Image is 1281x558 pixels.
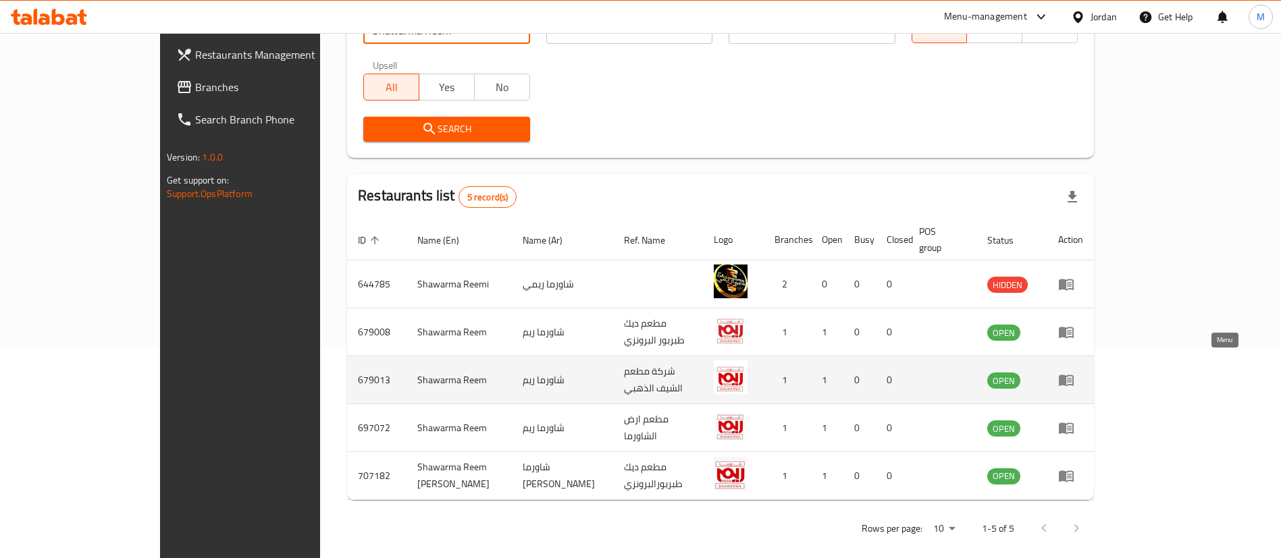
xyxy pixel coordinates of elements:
p: 1-5 of 5 [982,520,1014,537]
td: Shawarma Reem [407,308,512,356]
div: Menu [1058,324,1083,340]
span: OPEN [987,325,1020,341]
td: 0 [843,356,876,404]
td: 1 [764,356,811,404]
a: Search Branch Phone [165,103,374,136]
td: 1 [764,404,811,452]
td: 0 [811,260,843,308]
td: 0 [876,356,908,404]
td: Shawarma Reemi [407,260,512,308]
img: Shawarma Reemi [714,264,748,298]
p: Rows per page: [862,520,922,537]
td: مطعم ارض الشاورما [613,404,702,452]
td: 2 [764,260,811,308]
td: 1 [764,452,811,500]
span: Branches [195,79,363,95]
span: OPEN [987,468,1020,484]
td: 0 [876,308,908,356]
td: 0 [876,404,908,452]
th: Branches [764,219,811,260]
span: 1.0.0 [202,148,223,166]
td: 1 [764,308,811,356]
span: M [1257,9,1265,24]
div: Export file [1056,181,1089,213]
span: Status [987,232,1031,248]
td: 0 [843,404,876,452]
td: Shawarma Reem [PERSON_NAME] [407,452,512,500]
td: مطعم ديك طبربور البرونزي [613,308,702,356]
span: Version: [167,148,200,166]
div: HIDDEN [987,277,1028,293]
button: Search [363,117,529,142]
span: Name (Ar) [523,232,580,248]
img: Shawarma Reem Al Shamali [714,456,748,490]
span: No [480,78,525,97]
img: Shawarma Reem [714,312,748,346]
div: Menu-management [944,9,1027,25]
td: شاورما ريم [512,356,614,404]
span: Search Branch Phone [195,111,363,128]
div: Total records count [459,186,517,208]
table: enhanced table [347,219,1094,500]
td: 644785 [347,260,407,308]
td: مطعم ديك طبربورالبرونزي [613,452,702,500]
div: OPEN [987,468,1020,484]
a: Support.OpsPlatform [167,185,253,202]
span: HIDDEN [987,277,1028,293]
th: Open [811,219,843,260]
span: Restaurants Management [195,47,363,63]
span: Yes [425,78,469,97]
td: 0 [843,308,876,356]
td: Shawarma Reem [407,356,512,404]
td: شاورما ريمي [512,260,614,308]
div: Menu [1058,468,1083,484]
span: OPEN [987,373,1020,389]
span: TMP [1028,20,1072,40]
span: 5 record(s) [459,191,517,204]
span: All [918,20,962,40]
span: POS group [919,223,960,256]
td: 679008 [347,308,407,356]
td: 697072 [347,404,407,452]
a: Branches [165,71,374,103]
span: OPEN [987,421,1020,437]
div: Menu [1058,420,1083,436]
button: No [474,74,530,101]
th: Busy [843,219,876,260]
td: 707182 [347,452,407,500]
td: 1 [811,452,843,500]
img: Shawarma Reem [714,360,748,394]
div: Menu [1058,276,1083,292]
div: Rows per page: [928,519,960,539]
td: شركة مطعم الشيف الذهبي [613,356,702,404]
td: شاورما [PERSON_NAME] [512,452,614,500]
td: 0 [843,452,876,500]
td: شاورما ريم [512,308,614,356]
button: Yes [419,74,475,101]
td: 679013 [347,356,407,404]
span: ID [358,232,384,248]
td: Shawarma Reem [407,404,512,452]
span: Name (En) [417,232,477,248]
th: Action [1047,219,1094,260]
td: 0 [876,260,908,308]
td: 1 [811,356,843,404]
td: 1 [811,308,843,356]
td: 0 [843,260,876,308]
a: Restaurants Management [165,38,374,71]
span: Search [374,121,519,138]
img: Shawarma Reem [714,408,748,442]
label: Upsell [373,60,398,69]
th: Closed [876,219,908,260]
td: 0 [876,452,908,500]
button: All [363,74,419,101]
th: Logo [703,219,764,260]
td: 1 [811,404,843,452]
h2: Restaurants list [358,186,517,208]
td: شاورما ريم [512,404,614,452]
span: Get support on: [167,171,229,189]
div: Jordan [1091,9,1117,24]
